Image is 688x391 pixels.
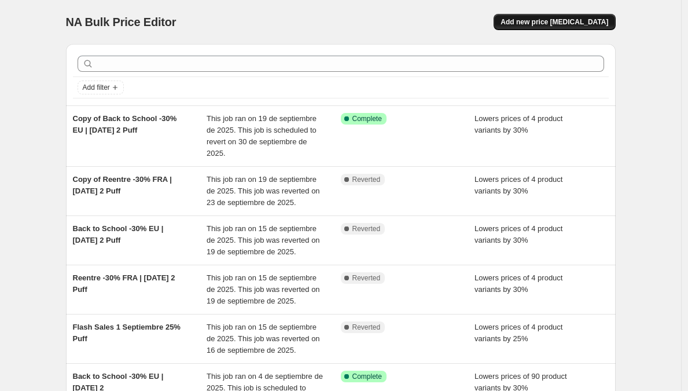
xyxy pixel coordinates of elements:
[352,175,381,184] span: Reverted
[207,323,320,355] span: This job ran on 15 de septiembre de 2025. This job was reverted on 16 de septiembre de 2025.
[73,114,177,134] span: Copy of Back to School -30% EU | [DATE] 2 Puff
[501,17,608,27] span: Add new price [MEDICAL_DATA]
[474,273,562,294] span: Lowers prices of 4 product variants by 30%
[474,114,562,134] span: Lowers prices of 4 product variants by 30%
[474,175,562,195] span: Lowers prices of 4 product variants by 30%
[73,175,172,195] span: Copy of Reentre -30% FRA | [DATE] 2 Puff
[207,114,317,158] span: This job ran on 19 de septiembre de 2025. This job is scheduled to revert on 30 de septiembre de ...
[73,323,181,343] span: Flash Sales 1 Septiembre 25% Puff
[66,16,176,28] span: NA Bulk Price Editor
[352,114,382,123] span: Complete
[73,224,164,244] span: Back to School -30% EU | [DATE] 2 Puff
[352,372,382,381] span: Complete
[352,273,381,283] span: Reverted
[207,273,320,305] span: This job ran on 15 de septiembre de 2025. This job was reverted on 19 de septiembre de 2025.
[352,323,381,332] span: Reverted
[78,81,124,94] button: Add filter
[83,83,110,92] span: Add filter
[207,175,320,207] span: This job ran on 19 de septiembre de 2025. This job was reverted on 23 de septiembre de 2025.
[494,14,615,30] button: Add new price [MEDICAL_DATA]
[73,273,175,294] span: Reentre -30% FRA | [DATE] 2 Puff
[474,323,562,343] span: Lowers prices of 4 product variants by 25%
[207,224,320,256] span: This job ran on 15 de septiembre de 2025. This job was reverted on 19 de septiembre de 2025.
[352,224,381,233] span: Reverted
[474,224,562,244] span: Lowers prices of 4 product variants by 30%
